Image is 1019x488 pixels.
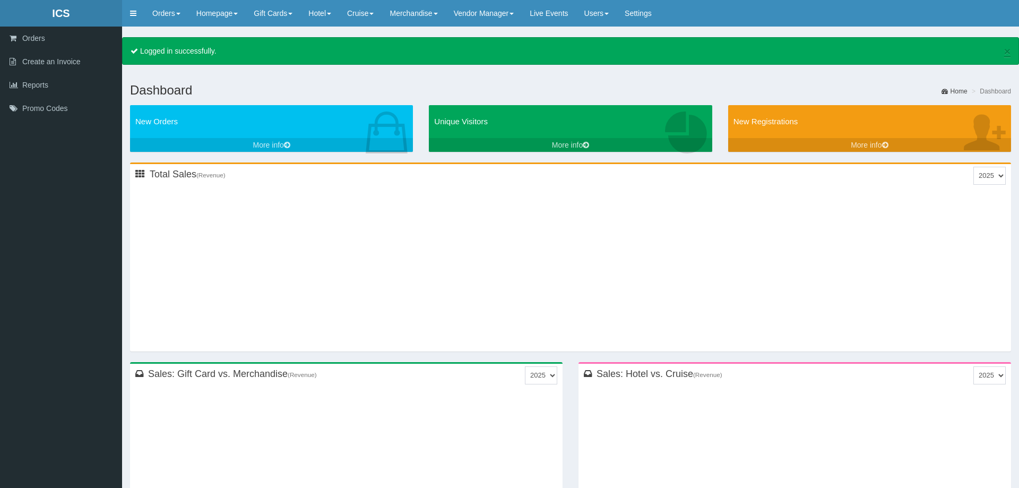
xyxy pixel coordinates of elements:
[122,37,1019,65] div: Logged in successfully.
[728,138,1011,152] a: More info
[434,116,706,127] p: Unique Visitors
[733,116,1006,127] p: New Registrations
[22,104,68,113] span: Promo Codes
[135,116,408,127] p: New Orders
[525,366,557,384] div: Status
[969,87,1011,96] li: Dashboard
[597,369,722,379] h3: Sales: Hotel vs. Cruise
[693,371,722,378] small: (Revenue)
[429,138,712,152] a: More info
[22,81,48,89] span: Reports
[196,172,226,178] small: (Revenue)
[130,138,413,152] a: More info
[22,57,81,66] span: Create an Invoice
[130,83,1011,97] h1: Dashboard
[973,366,1006,384] div: Status
[148,369,317,379] h3: Sales: Gift Card vs. Merchandise
[22,34,45,42] span: Orders
[288,371,317,378] small: (Revenue)
[1004,46,1011,57] a: close
[942,87,968,96] a: Home
[150,169,226,179] h3: Total Sales
[52,7,70,19] b: ICS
